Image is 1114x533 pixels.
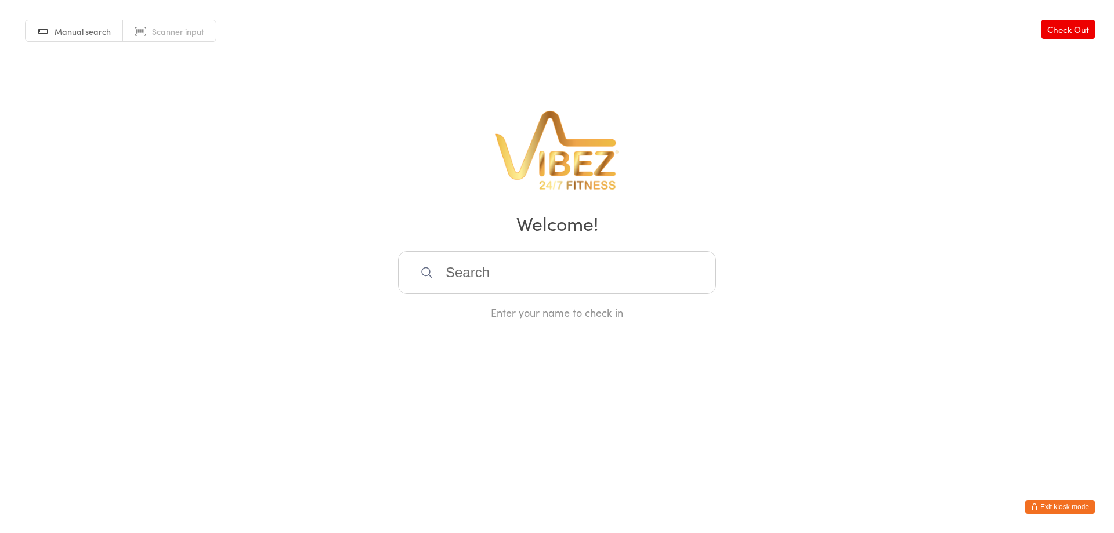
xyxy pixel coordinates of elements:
[1025,500,1095,514] button: Exit kiosk mode
[12,210,1102,236] h2: Welcome!
[1041,20,1095,39] a: Check Out
[152,26,204,37] span: Scanner input
[55,26,111,37] span: Manual search
[491,107,623,194] img: VibeZ 24/7 Fitness
[398,305,716,320] div: Enter your name to check in
[398,251,716,294] input: Search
